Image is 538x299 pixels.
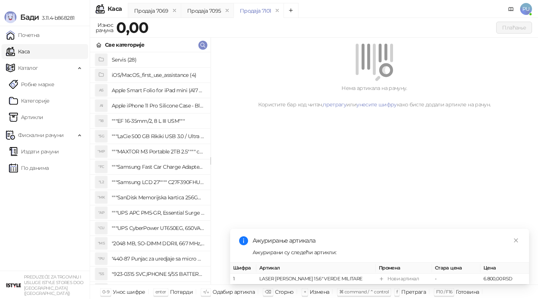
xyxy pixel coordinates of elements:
[480,263,529,274] th: Цена
[9,77,54,92] a: Робне марке
[102,289,109,295] span: 0-9
[112,84,204,96] h4: Apple Smart Folio for iPad mini (A17 Pro) - Sage
[95,130,107,142] div: "5G
[95,161,107,173] div: "FC
[95,222,107,234] div: "CU
[9,161,49,175] a: По данима
[275,287,294,297] div: Сторно
[272,7,282,14] button: remove
[112,54,204,66] h4: Servis (28)
[256,263,376,274] th: Артикал
[95,253,107,265] div: "PU
[112,191,204,203] h4: """SanDisk Memorijska kartica 256GB microSDXC sa SD adapterom SDSQXA1-256G-GN6MA - Extreme PLUS, ...
[203,289,209,295] span: ↑/↓
[112,146,204,158] h4: """MAXTOR M3 Portable 2TB 2.5"""" crni eksterni hard disk HX-M201TCB/GM"""
[222,7,232,14] button: remove
[480,274,529,284] td: 6.800,00 RSD
[105,41,144,49] div: Све категорије
[134,7,168,15] div: Продаја 7069
[112,161,204,173] h4: """Samsung Fast Car Charge Adapter, brzi auto punja_, boja crna"""
[116,18,148,37] strong: 0,00
[396,289,398,295] span: f
[170,7,179,14] button: remove
[9,93,50,108] a: Категорије
[112,176,204,188] h4: """Samsung LCD 27"""" C27F390FHUXEN"""
[356,101,397,108] a: унесите шифру
[112,237,204,249] h4: "2048 MB, SO-DIMM DDRII, 667 MHz, Napajanje 1,8 0,1 V, Latencija CL5"
[112,130,204,142] h4: """LaCie 500 GB Rikiki USB 3.0 / Ultra Compact & Resistant aluminum / USB 3.0 / 2.5"""""""
[90,52,210,284] div: grid
[39,15,74,21] span: 3.11.4-b868281
[187,7,221,15] div: Продаја 7095
[512,236,520,245] a: Close
[253,248,520,256] div: Ажурирани су следећи артикли:
[265,289,271,295] span: ⌫
[387,275,419,283] div: Нови артикал
[505,3,517,15] a: Документација
[213,287,255,297] div: Одабир артикла
[112,69,204,81] h4: iOS/MacOS_first_use_assistance (4)
[432,274,480,284] td: -
[95,268,107,280] div: "S5
[239,236,248,245] span: info-circle
[95,115,107,127] div: "18
[240,7,271,15] div: Продаја 7101
[6,278,21,293] img: 64x64-companyLogo-77b92cf4-9946-4f36-9751-bf7bb5fd2c7d.png
[253,236,520,245] div: Ажурирање артикала
[95,146,107,158] div: "MP
[113,287,145,297] div: Унос шифре
[94,20,115,35] div: Износ рачуна
[95,176,107,188] div: "L2
[401,287,426,297] div: Претрага
[95,100,107,112] div: AI
[284,3,299,18] button: Add tab
[496,22,532,34] button: Плаћање
[6,44,30,59] a: Каса
[323,101,346,108] a: претрагу
[230,274,256,284] td: 1
[6,28,40,43] a: Почетна
[95,191,107,203] div: "MK
[112,283,204,295] h4: "923-0448 SVC,IPHONE,TOURQUE DRIVER KIT .65KGF- CM Šrafciger "
[310,287,329,297] div: Измена
[95,84,107,96] div: AS
[112,222,204,234] h4: """UPS CyberPower UT650EG, 650VA/360W , line-int., s_uko, desktop"""
[24,274,84,296] small: PREDUZEĆE ZA TRGOVINU I USLUGE ISTYLE STORES DOO [GEOGRAPHIC_DATA] ([GEOGRAPHIC_DATA])
[513,238,519,243] span: close
[436,289,452,295] span: F10 / F16
[18,128,64,143] span: Фискални рачуни
[95,237,107,249] div: "MS
[155,289,166,295] span: enter
[220,84,529,109] div: Нема артикала на рачуну. Користите бар код читач, или како бисте додали артикле на рачун.
[95,207,107,219] div: "AP
[456,287,479,297] div: Готовина
[376,263,432,274] th: Промена
[4,11,16,23] img: Logo
[9,110,43,125] a: ArtikliАртикли
[339,289,389,295] span: ⌘ command / ⌃ control
[230,263,256,274] th: Шифра
[20,13,39,22] span: Бади
[18,60,38,75] span: Каталог
[112,253,204,265] h4: "440-87 Punjac za uredjaje sa micro USB portom 4/1, Stand."
[9,144,59,159] a: Издати рачуни
[256,274,376,284] td: LASER [PERSON_NAME] 15.6" VERDE MILITARE
[170,287,193,297] div: Потврди
[95,283,107,295] div: "SD
[112,100,204,112] h4: Apple iPhone 11 Pro Silicone Case - Black
[304,289,306,295] span: +
[112,207,204,219] h4: """UPS APC PM5-GR, Essential Surge Arrest,5 utic_nica"""
[108,6,122,12] div: Каса
[520,3,532,15] span: PU
[112,268,204,280] h4: "923-0315 SVC,IPHONE 5/5S BATTERY REMOVAL TRAY Držač za iPhone sa kojim se otvara display
[112,115,204,127] h4: """EF 16-35mm/2, 8 L III USM"""
[432,263,480,274] th: Стара цена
